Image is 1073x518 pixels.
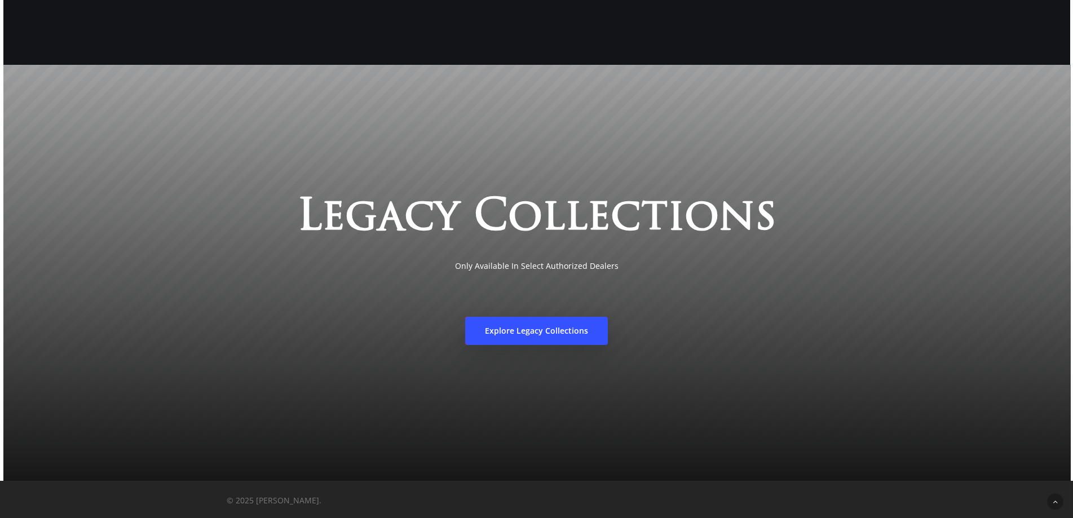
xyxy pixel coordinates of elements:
[465,317,608,345] a: Explore Legacy Collections
[565,193,588,245] span: l
[378,193,404,245] span: a
[110,259,964,273] p: Only Available In Select Authorized Dealers
[641,193,668,245] span: t
[322,193,345,245] span: e
[611,193,641,245] span: c
[227,494,478,507] p: © 2025 [PERSON_NAME].
[474,193,508,245] span: C
[755,193,776,245] span: s
[297,193,322,245] span: L
[1047,494,1063,510] a: Back to top
[588,193,611,245] span: e
[345,193,378,245] span: g
[542,193,565,245] span: l
[110,193,964,245] h3: Legacy Collections
[485,325,588,337] span: Explore Legacy Collections
[435,193,460,245] span: y
[508,193,542,245] span: o
[668,193,685,245] span: i
[719,193,755,245] span: n
[404,193,435,245] span: c
[685,193,719,245] span: o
